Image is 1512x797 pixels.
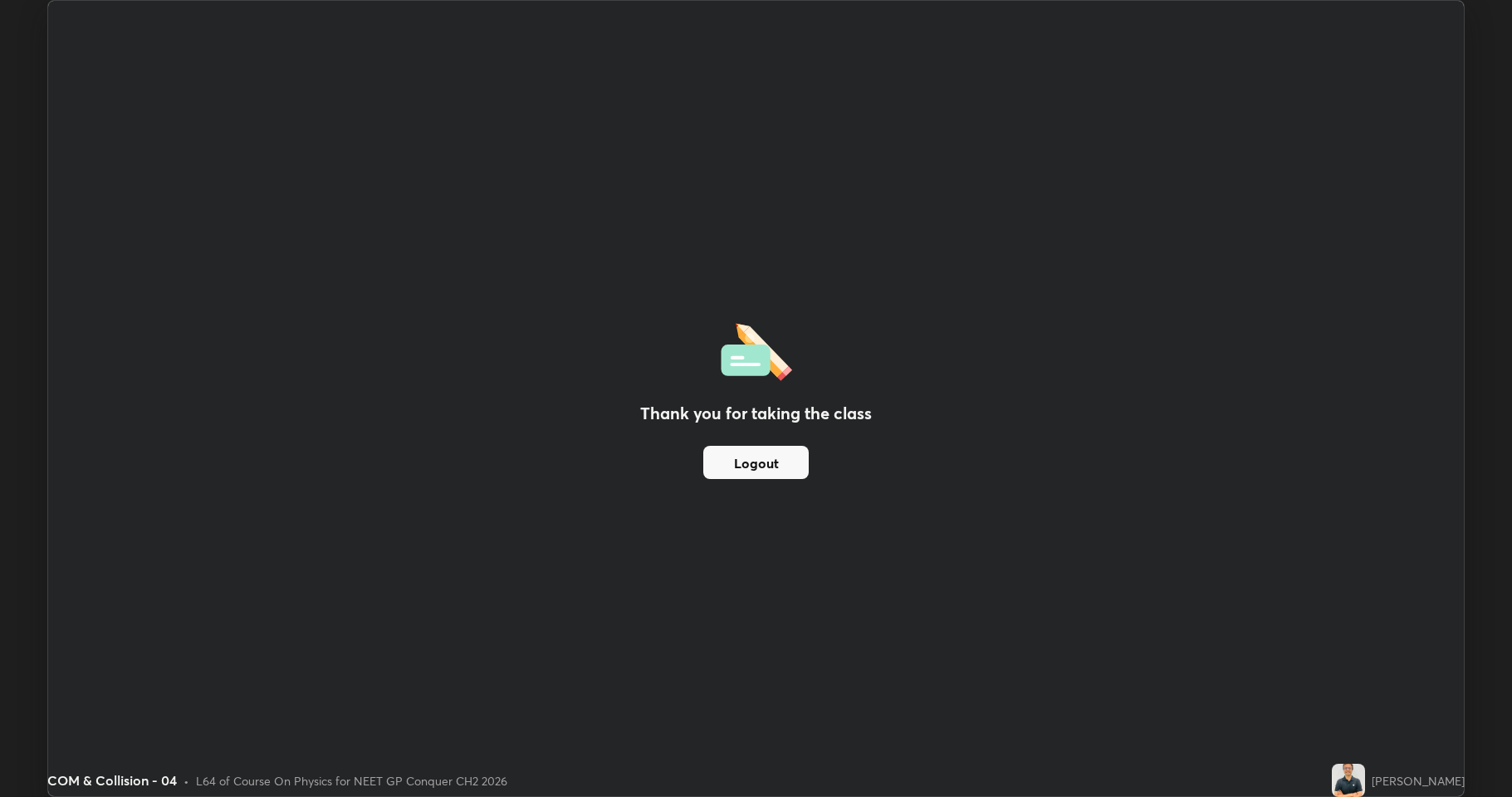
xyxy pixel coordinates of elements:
[703,446,809,479] button: Logout
[183,772,189,790] div: •
[1332,764,1365,797] img: 37e60c5521b4440f9277884af4c92300.jpg
[196,772,507,790] div: L64 of Course On Physics for NEET GP Conquer CH2 2026
[721,318,792,381] img: offlineFeedback.1438e8b3.svg
[1372,772,1465,790] div: [PERSON_NAME]
[640,401,872,426] h2: Thank you for taking the class
[47,770,177,790] div: COM & Collision - 04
